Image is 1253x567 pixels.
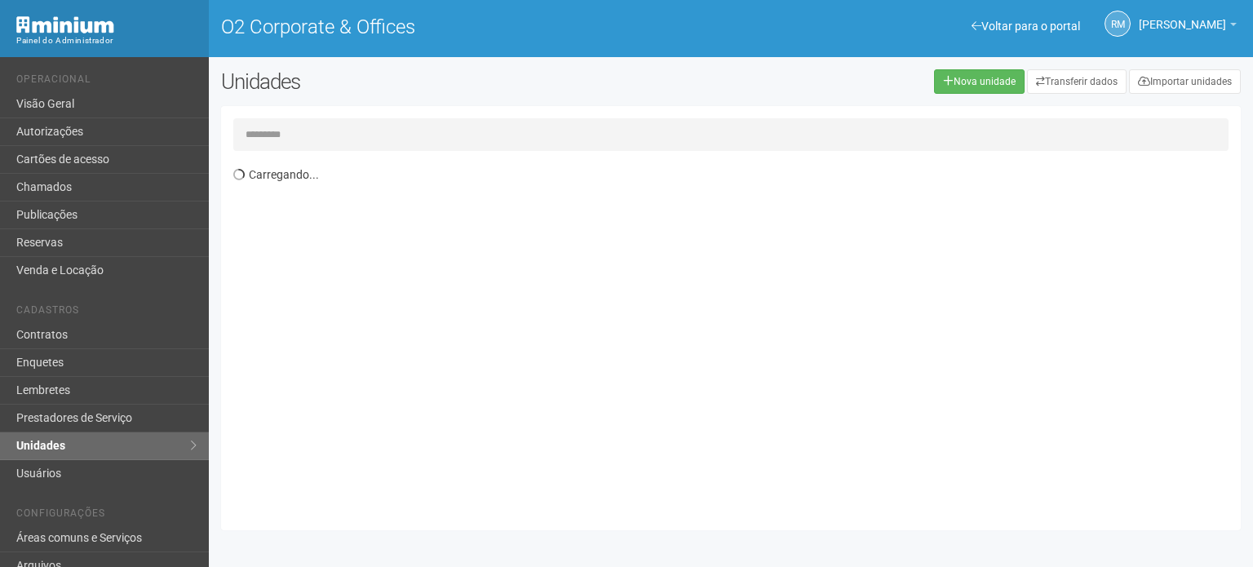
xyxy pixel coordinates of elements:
span: Rogério Machado [1139,2,1226,31]
a: Transferir dados [1027,69,1127,94]
div: Carregando... [233,159,1241,518]
li: Cadastros [16,304,197,321]
a: RM [1105,11,1131,37]
a: Nova unidade [934,69,1025,94]
li: Operacional [16,73,197,91]
h2: Unidades [221,69,631,94]
a: Importar unidades [1129,69,1241,94]
img: Minium [16,16,114,33]
div: Painel do Administrador [16,33,197,48]
h1: O2 Corporate & Offices [221,16,719,38]
a: [PERSON_NAME] [1139,20,1237,33]
a: Voltar para o portal [972,20,1080,33]
li: Configurações [16,507,197,525]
